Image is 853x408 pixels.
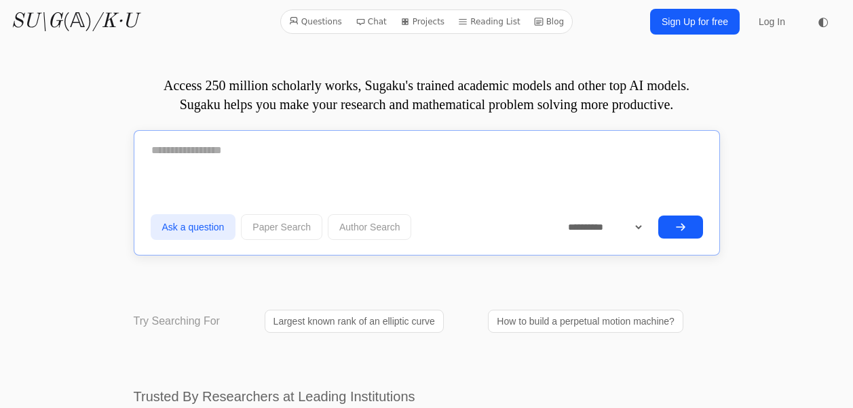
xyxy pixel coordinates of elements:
[265,310,444,333] a: Largest known rank of an elliptic curve
[284,13,347,30] a: Questions
[751,9,793,34] a: Log In
[328,214,412,240] button: Author Search
[11,12,62,32] i: SU\G
[529,13,570,30] a: Blog
[488,310,683,333] a: How to build a perpetual motion machine?
[92,12,138,32] i: /K·U
[134,387,720,406] h2: Trusted By Researchers at Leading Institutions
[11,9,138,34] a: SU\G(𝔸)/K·U
[395,13,450,30] a: Projects
[151,214,236,240] button: Ask a question
[134,76,720,114] p: Access 250 million scholarly works, Sugaku's trained academic models and other top AI models. Sug...
[810,8,837,35] button: ◐
[818,16,829,28] span: ◐
[241,214,322,240] button: Paper Search
[453,13,526,30] a: Reading List
[650,9,740,35] a: Sign Up for free
[134,313,220,329] p: Try Searching For
[350,13,392,30] a: Chat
